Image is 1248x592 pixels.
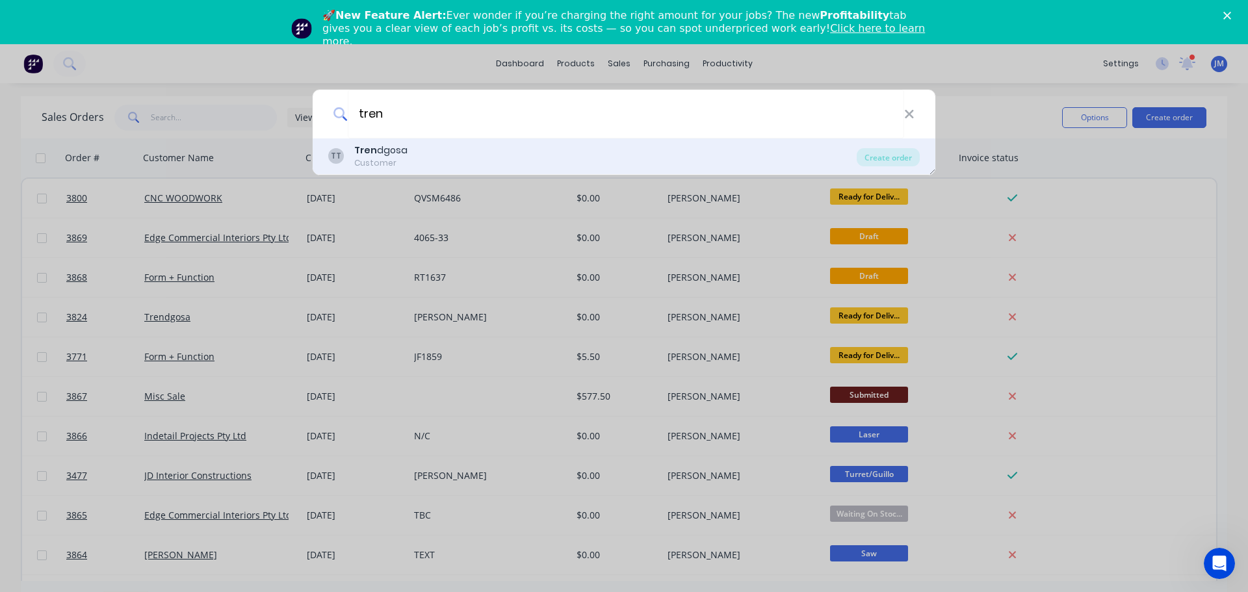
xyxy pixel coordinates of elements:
[335,9,447,21] b: New Feature Alert:
[1204,548,1235,579] iframe: Intercom live chat
[1223,12,1236,19] div: Close
[857,148,920,166] div: Create order
[291,18,312,39] img: Profile image for Team
[348,90,904,138] input: Enter a customer name to create a new order...
[354,144,377,157] b: Tren
[328,148,344,164] div: TT
[354,157,408,169] div: Customer
[322,9,936,48] div: 🚀 Ever wonder if you’re charging the right amount for your jobs? The new tab gives you a clear vi...
[354,144,408,157] div: dgosa
[322,22,925,47] a: Click here to learn more.
[820,9,889,21] b: Profitability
